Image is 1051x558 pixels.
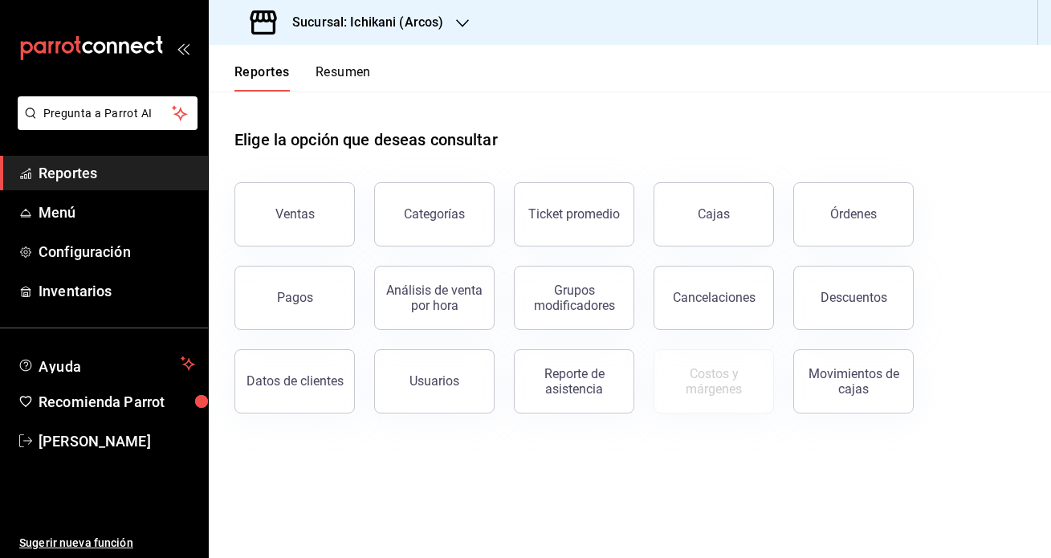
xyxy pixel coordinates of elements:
span: Ayuda [39,354,174,373]
button: Contrata inventarios para ver este reporte [654,349,774,413]
span: Recomienda Parrot [39,391,195,413]
div: Usuarios [409,373,459,389]
button: Usuarios [374,349,495,413]
button: Pagos [234,266,355,330]
button: Cancelaciones [654,266,774,330]
button: Órdenes [793,182,914,246]
div: Grupos modificadores [524,283,624,313]
span: Inventarios [39,280,195,302]
div: Ticket promedio [528,206,620,222]
button: Movimientos de cajas [793,349,914,413]
div: Descuentos [821,290,887,305]
button: Pregunta a Parrot AI [18,96,198,130]
span: Configuración [39,241,195,263]
h1: Elige la opción que deseas consultar [234,128,498,152]
div: Datos de clientes [246,373,344,389]
h3: Sucursal: Ichikani (Arcos) [279,13,443,32]
div: Cancelaciones [673,290,756,305]
span: Sugerir nueva función [19,535,195,552]
div: Análisis de venta por hora [385,283,484,313]
button: Reporte de asistencia [514,349,634,413]
button: Ticket promedio [514,182,634,246]
div: Cajas [698,206,730,222]
span: [PERSON_NAME] [39,430,195,452]
div: Reporte de asistencia [524,366,624,397]
button: Ventas [234,182,355,246]
button: Cajas [654,182,774,246]
button: Descuentos [793,266,914,330]
div: navigation tabs [234,64,371,92]
button: Grupos modificadores [514,266,634,330]
button: Resumen [316,64,371,92]
span: Pregunta a Parrot AI [43,105,173,122]
button: Análisis de venta por hora [374,266,495,330]
button: Categorías [374,182,495,246]
div: Costos y márgenes [664,366,764,397]
span: Menú [39,202,195,223]
div: Movimientos de cajas [804,366,903,397]
span: Reportes [39,162,195,184]
button: Datos de clientes [234,349,355,413]
div: Pagos [277,290,313,305]
div: Categorías [404,206,465,222]
a: Pregunta a Parrot AI [11,116,198,133]
div: Órdenes [830,206,877,222]
button: Reportes [234,64,290,92]
div: Ventas [275,206,315,222]
button: open_drawer_menu [177,42,189,55]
